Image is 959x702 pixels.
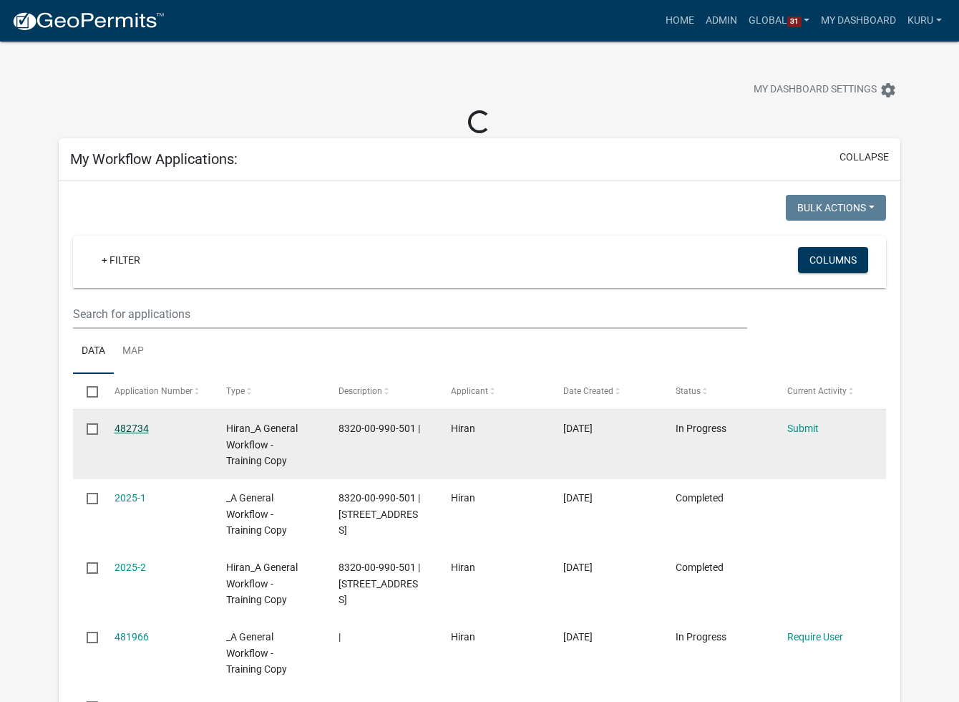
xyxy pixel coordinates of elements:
a: Kuru [902,7,948,34]
a: Data [73,329,114,375]
span: Hiran_A General Workflow - Training Copy [226,562,298,606]
datatable-header-cell: Status [661,374,774,408]
a: 482734 [115,423,149,434]
datatable-header-cell: Applicant [437,374,550,408]
a: 2025-1 [115,492,146,504]
datatable-header-cell: Current Activity [774,374,886,408]
span: 09/22/2025 [563,562,593,573]
a: Home [660,7,700,34]
span: Completed [676,492,724,504]
span: 8320-00-990-501 | 1234 Main Street [339,562,420,606]
h5: My Workflow Applications: [70,150,238,168]
i: settings [880,82,897,99]
input: Search for applications [73,299,747,329]
a: Global31 [743,7,816,34]
span: Application Number [115,386,193,396]
span: In Progress [676,631,726,643]
span: _A General Workflow - Training Copy [226,631,287,675]
datatable-header-cell: Type [213,374,325,408]
span: Description [339,386,382,396]
datatable-header-cell: Application Number [100,374,213,408]
span: Current Activity [787,386,847,396]
span: 09/22/2025 [563,631,593,643]
button: Bulk Actions [786,195,886,221]
datatable-header-cell: Description [325,374,437,408]
span: | [339,631,341,643]
span: 8320-00-990-501 | [339,423,420,434]
button: Columns [798,247,868,273]
span: 09/22/2025 [563,492,593,504]
a: Admin [700,7,743,34]
span: Hiran [451,492,475,504]
span: Status [676,386,701,396]
span: Hiran_A General Workflow - Training Copy [226,423,298,467]
a: Submit [787,423,819,434]
a: 481966 [115,631,149,643]
datatable-header-cell: Date Created [550,374,662,408]
datatable-header-cell: Select [73,374,100,408]
a: 2025-2 [115,562,146,573]
span: Hiran [451,631,475,643]
span: Hiran [451,562,475,573]
a: Require User [787,631,843,643]
span: 09/23/2025 [563,423,593,434]
span: In Progress [676,423,726,434]
span: 31 [787,16,802,28]
span: 8320-00-990-501 | 1234 Main street [339,492,420,537]
span: Completed [676,562,724,573]
a: + Filter [90,247,152,273]
a: My Dashboard [815,7,902,34]
span: Type [226,386,245,396]
span: My Dashboard Settings [754,82,877,99]
span: Hiran [451,423,475,434]
button: collapse [839,150,889,165]
span: _A General Workflow - Training Copy [226,492,287,537]
span: Applicant [451,386,488,396]
button: My Dashboard Settingssettings [742,76,908,104]
span: Date Created [563,386,613,396]
a: Map [114,329,152,375]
